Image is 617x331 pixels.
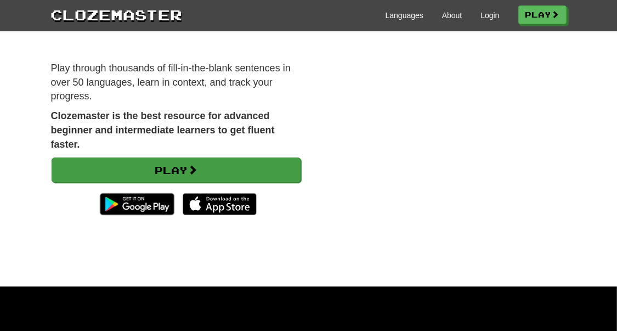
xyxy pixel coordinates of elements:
a: Play [518,5,567,24]
strong: Clozemaster is the best resource for advanced beginner and intermediate learners to get fluent fa... [51,110,275,149]
img: Get it on Google Play [94,188,179,221]
img: Download_on_the_App_Store_Badge_US-UK_135x40-25178aeef6eb6b83b96f5f2d004eda3bffbb37122de64afbaef7... [183,193,257,215]
p: Play through thousands of fill-in-the-blank sentences in over 50 languages, learn in context, and... [51,61,301,104]
a: Clozemaster [51,4,183,25]
a: Languages [386,10,423,21]
a: Play [52,158,301,183]
a: Login [480,10,499,21]
a: About [442,10,462,21]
